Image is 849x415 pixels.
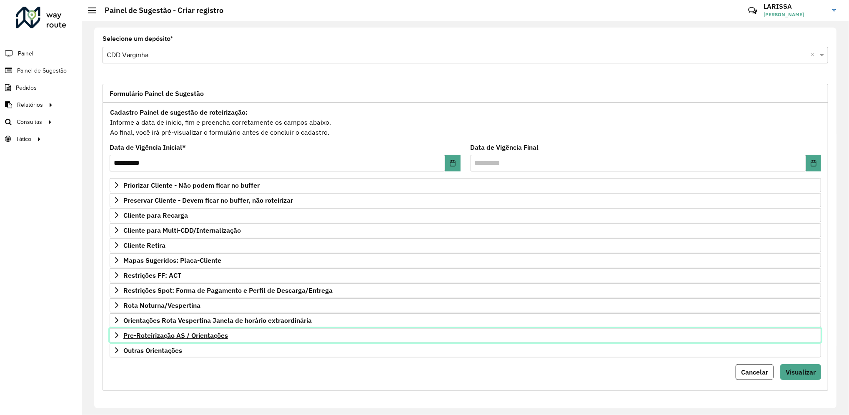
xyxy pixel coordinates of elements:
[123,212,188,219] span: Cliente para Recarga
[123,287,333,294] span: Restrições Spot: Forma de Pagamento e Perfil de Descarga/Entrega
[123,317,312,324] span: Orientações Rota Vespertina Janela de horário extraordinária
[123,332,228,339] span: Pre-Roteirização AS / Orientações
[110,178,821,192] a: Priorizar Cliente - Não podem ficar no buffer
[16,83,37,92] span: Pedidos
[103,34,173,44] label: Selecione um depósito
[17,118,42,126] span: Consultas
[17,66,67,75] span: Painel de Sugestão
[96,6,223,15] h2: Painel de Sugestão - Criar registro
[110,107,821,138] div: Informe a data de inicio, fim e preencha corretamente os campos abaixo. Ao final, você irá pré-vi...
[110,343,821,357] a: Outras Orientações
[110,223,821,237] a: Cliente para Multi-CDD/Internalização
[17,101,43,109] span: Relatórios
[764,3,826,10] h3: LARISSA
[471,142,539,152] label: Data de Vigência Final
[110,108,248,116] strong: Cadastro Painel de sugestão de roteirização:
[110,283,821,297] a: Restrições Spot: Forma de Pagamento e Perfil de Descarga/Entrega
[123,242,165,249] span: Cliente Retira
[445,155,460,171] button: Choose Date
[786,368,816,376] span: Visualizar
[123,272,181,279] span: Restrições FF: ACT
[110,142,186,152] label: Data de Vigência Inicial
[110,268,821,282] a: Restrições FF: ACT
[123,302,200,309] span: Rota Noturna/Vespertina
[123,227,241,234] span: Cliente para Multi-CDD/Internalização
[110,328,821,342] a: Pre-Roteirização AS / Orientações
[123,197,293,204] span: Preservar Cliente - Devem ficar no buffer, não roteirizar
[110,313,821,327] a: Orientações Rota Vespertina Janela de horário extraordinária
[123,182,260,189] span: Priorizar Cliente - Não podem ficar no buffer
[741,368,768,376] span: Cancelar
[123,347,182,354] span: Outras Orientações
[110,298,821,312] a: Rota Noturna/Vespertina
[744,2,761,20] a: Contato Rápido
[780,364,821,380] button: Visualizar
[811,50,818,60] span: Clear all
[123,257,221,264] span: Mapas Sugeridos: Placa-Cliente
[16,135,31,143] span: Tático
[736,364,774,380] button: Cancelar
[764,11,826,18] span: [PERSON_NAME]
[18,49,33,58] span: Painel
[110,238,821,252] a: Cliente Retira
[110,208,821,222] a: Cliente para Recarga
[110,193,821,207] a: Preservar Cliente - Devem ficar no buffer, não roteirizar
[110,253,821,267] a: Mapas Sugeridos: Placa-Cliente
[806,155,821,171] button: Choose Date
[110,90,204,97] span: Formulário Painel de Sugestão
